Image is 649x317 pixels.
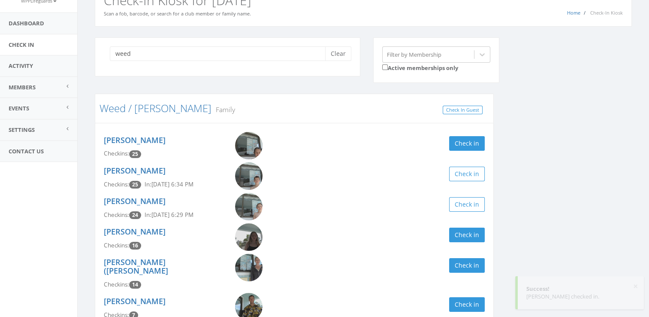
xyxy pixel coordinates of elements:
span: In: [DATE] 6:34 PM [145,180,193,188]
span: In: [DATE] 6:29 PM [145,211,193,219]
button: Clear [325,46,351,61]
span: Checkin count [129,181,141,189]
span: Checkin count [129,242,141,250]
button: Check in [449,197,485,212]
button: Check in [449,228,485,242]
span: Checkins: [104,241,129,249]
img: Kathryn_Katy_Tackett.png [235,254,263,281]
a: [PERSON_NAME] [104,196,166,206]
a: Weed / [PERSON_NAME] [100,101,211,115]
input: Search a name to check in [110,46,332,61]
img: Leon_Tackett.png [235,193,263,220]
a: [PERSON_NAME] [104,165,166,176]
small: Family [211,105,235,114]
a: [PERSON_NAME] [104,296,166,306]
img: Max_Weed.png [235,162,263,190]
button: Check in [449,297,485,312]
button: Check in [449,258,485,273]
a: Check In Guest [443,106,483,115]
span: Settings [9,126,35,134]
input: Active memberships only [382,64,388,70]
img: Molly_Tackett.png [235,223,263,251]
div: Filter by Membership [387,50,441,58]
button: Check in [449,136,485,151]
button: × [633,282,638,291]
span: Checkins: [104,211,129,219]
small: Scan a fob, barcode, or search for a club member or family name. [104,10,251,17]
span: Events [9,104,29,112]
span: Check-In Kiosk [590,9,623,16]
span: Checkins: [104,149,129,157]
span: Checkin count [129,150,141,158]
span: Checkins: [104,180,129,188]
span: Checkin count [129,211,141,219]
a: [PERSON_NAME] [104,226,166,237]
span: Checkins: [104,280,129,288]
img: Connor_Weed.png [235,132,263,159]
div: Success! [526,285,635,293]
a: [PERSON_NAME] [104,135,166,145]
a: [PERSON_NAME] ([PERSON_NAME] [104,257,168,276]
span: Contact Us [9,147,44,155]
div: [PERSON_NAME] checked in. [526,293,635,301]
a: Home [567,9,580,16]
span: Members [9,83,36,91]
span: Checkin count [129,281,141,289]
label: Active memberships only [382,63,458,72]
button: Check in [449,167,485,181]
